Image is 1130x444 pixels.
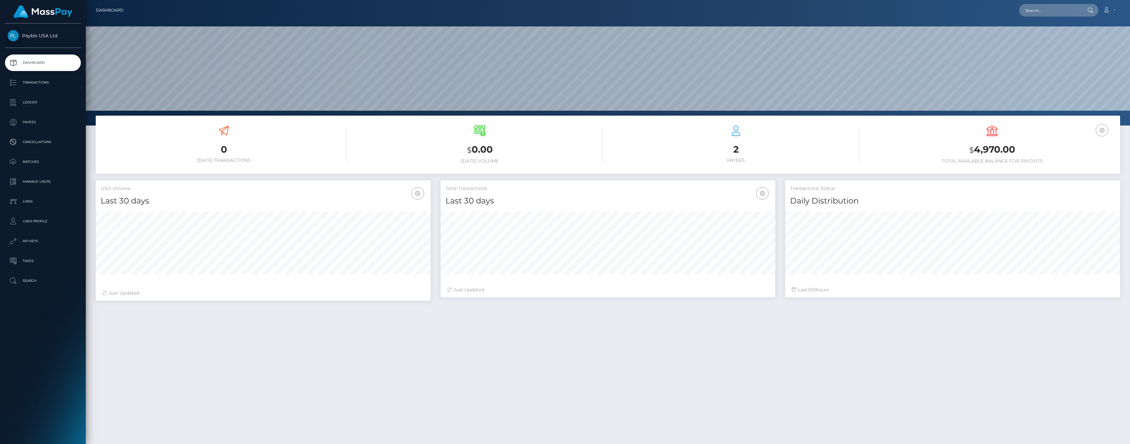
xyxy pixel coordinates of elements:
p: Search [8,276,78,286]
h3: 2 [613,143,859,156]
div: Just Updated [102,290,424,297]
img: MassPay Logo [14,5,72,18]
div: Just Updated [447,286,769,293]
a: API Keys [5,233,81,249]
p: Payees [8,117,78,127]
div: Last hours [792,286,1113,293]
small: $ [467,145,472,155]
a: Dashboard [5,55,81,71]
p: Taxes [8,256,78,266]
h5: Transactions Status [790,185,1115,192]
p: Ledger [8,97,78,107]
h3: 0.00 [357,143,603,157]
a: Cancellations [5,134,81,150]
p: User Profile [8,216,78,226]
h6: [DATE] Volume [357,158,603,164]
h6: [DATE] Transactions [101,158,347,163]
a: User Profile [5,213,81,230]
p: Dashboard [8,58,78,68]
span: 360 [808,287,816,293]
p: Manage Users [8,177,78,187]
h4: Last 30 days [101,195,426,207]
a: Transactions [5,74,81,91]
p: API Keys [8,236,78,246]
img: Paybis USA Ltd [8,30,19,41]
a: Ledger [5,94,81,111]
p: Transactions [8,78,78,88]
a: Manage Users [5,173,81,190]
h6: Total Available Balance for Payouts [869,158,1115,164]
h3: 0 [101,143,347,156]
h3: 4,970.00 [869,143,1115,157]
p: Batches [8,157,78,167]
a: Batches [5,154,81,170]
span: Paybis USA Ltd [5,33,81,39]
a: Search [5,273,81,289]
h4: Daily Distribution [790,195,1115,207]
small: $ [969,145,974,155]
a: Links [5,193,81,210]
a: Taxes [5,253,81,269]
p: Links [8,197,78,206]
h5: USD Volume [101,185,426,192]
input: Search... [1019,4,1081,17]
a: Dashboard [96,3,123,17]
h4: Last 30 days [446,195,771,207]
h5: Total Transactions [446,185,771,192]
p: Cancellations [8,137,78,147]
h6: Payees [613,158,859,163]
a: Payees [5,114,81,130]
